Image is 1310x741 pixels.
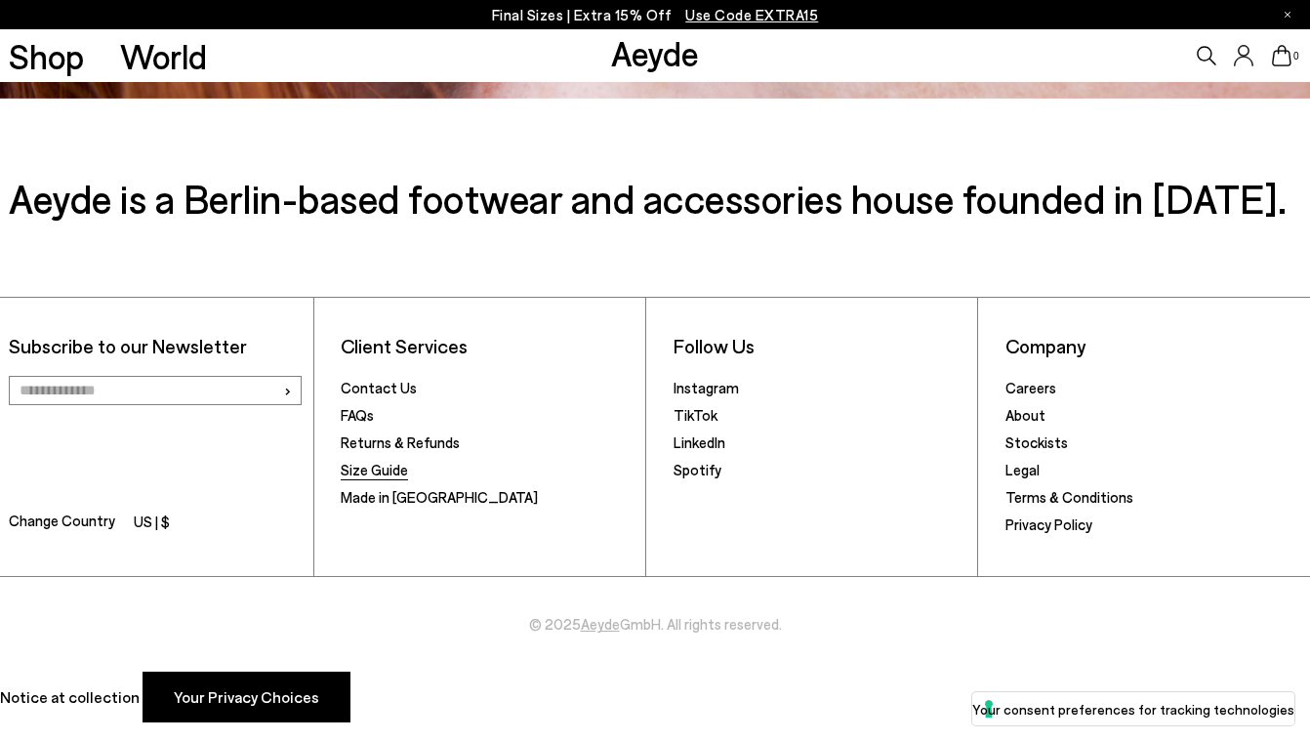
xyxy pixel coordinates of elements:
a: Aeyde [611,32,699,73]
a: LinkedIn [674,433,725,451]
button: Your Privacy Choices [143,672,350,722]
li: Follow Us [674,334,968,358]
a: About [1005,406,1045,424]
li: Company [1005,334,1301,358]
a: 0 [1272,45,1291,66]
a: Made in [GEOGRAPHIC_DATA] [341,488,538,506]
button: Your consent preferences for tracking technologies [972,692,1294,725]
a: Contact Us [341,379,417,396]
a: Careers [1005,379,1056,396]
a: Terms & Conditions [1005,488,1133,506]
label: Your consent preferences for tracking technologies [972,699,1294,720]
a: Stockists [1005,433,1068,451]
a: Legal [1005,461,1040,478]
li: Client Services [341,334,635,358]
a: Spotify [674,461,721,478]
li: US | $ [134,510,170,537]
a: Instagram [674,379,739,396]
p: Final Sizes | Extra 15% Off [492,3,819,27]
span: 0 [1291,51,1301,62]
a: FAQs [341,406,374,424]
a: Size Guide [341,461,408,478]
a: Shop [9,39,84,73]
a: TikTok [674,406,717,424]
a: World [120,39,207,73]
span: Navigate to /collections/ss25-final-sizes [685,6,818,23]
span: Change Country [9,509,115,537]
span: › [283,376,292,404]
a: Returns & Refunds [341,433,460,451]
a: Aeyde [581,615,620,633]
p: Subscribe to our Newsletter [9,334,304,358]
h3: Aeyde is a Berlin-based footwear and accessories house founded in [DATE]. [9,171,1301,225]
a: Privacy Policy [1005,515,1092,533]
